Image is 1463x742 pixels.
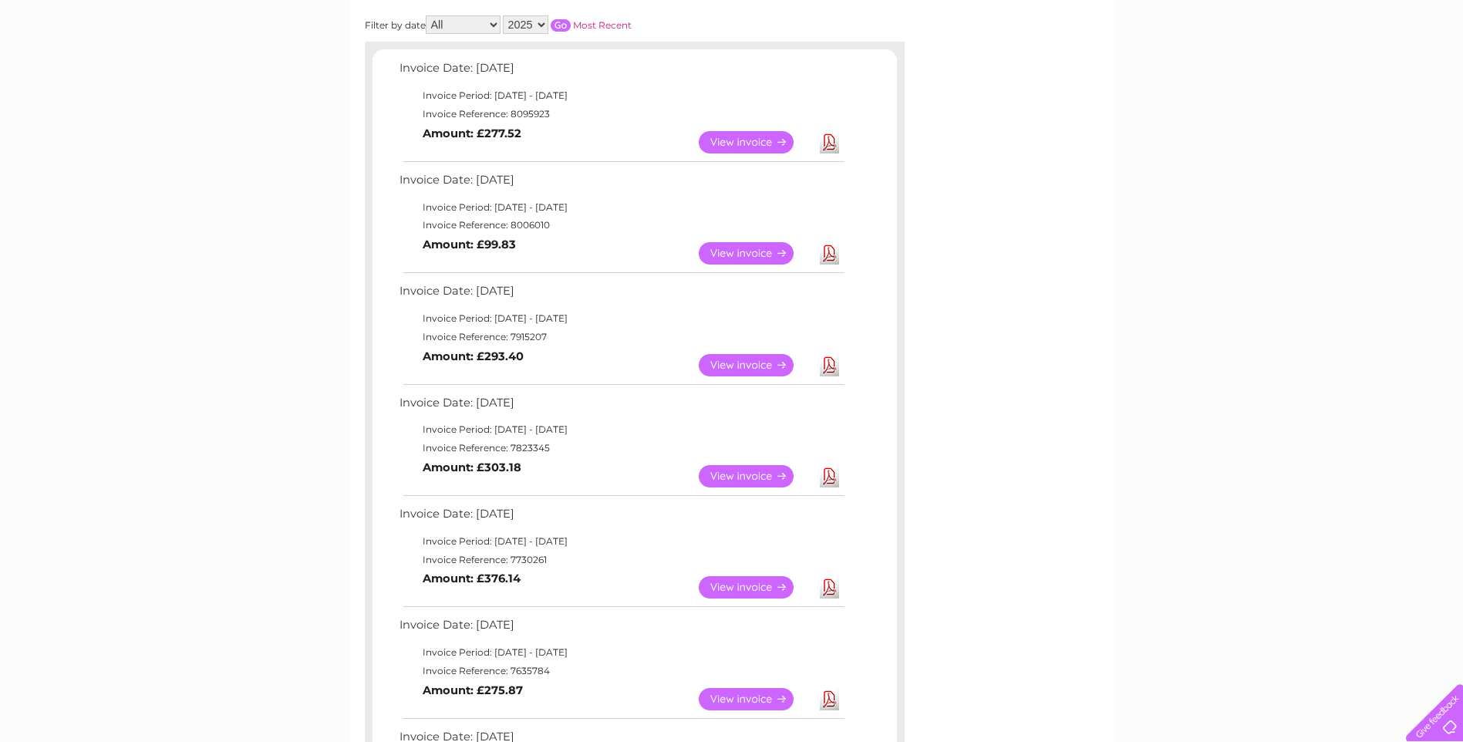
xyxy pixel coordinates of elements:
[423,238,516,251] b: Amount: £99.83
[820,354,839,376] a: Download
[1329,66,1351,77] a: Blog
[820,465,839,487] a: Download
[396,216,847,234] td: Invoice Reference: 8006010
[51,40,130,87] img: logo.png
[368,8,1097,75] div: Clear Business is a trading name of Verastar Limited (registered in [GEOGRAPHIC_DATA] No. 3667643...
[1192,66,1221,77] a: Water
[573,19,632,31] a: Most Recent
[396,551,847,569] td: Invoice Reference: 7730261
[396,439,847,457] td: Invoice Reference: 7823345
[396,170,847,198] td: Invoice Date: [DATE]
[396,420,847,439] td: Invoice Period: [DATE] - [DATE]
[396,86,847,105] td: Invoice Period: [DATE] - [DATE]
[699,131,812,153] a: View
[396,281,847,309] td: Invoice Date: [DATE]
[820,576,839,599] a: Download
[1230,66,1264,77] a: Energy
[396,309,847,328] td: Invoice Period: [DATE] - [DATE]
[396,198,847,217] td: Invoice Period: [DATE] - [DATE]
[423,572,521,585] b: Amount: £376.14
[365,15,770,34] div: Filter by date
[699,354,812,376] a: View
[396,328,847,346] td: Invoice Reference: 7915207
[1172,8,1279,27] a: 0333 014 3131
[699,242,812,265] a: View
[396,615,847,643] td: Invoice Date: [DATE]
[423,460,521,474] b: Amount: £303.18
[820,688,839,710] a: Download
[396,393,847,421] td: Invoice Date: [DATE]
[396,643,847,662] td: Invoice Period: [DATE] - [DATE]
[396,105,847,123] td: Invoice Reference: 8095923
[820,242,839,265] a: Download
[396,662,847,680] td: Invoice Reference: 7635784
[699,576,812,599] a: View
[1273,66,1320,77] a: Telecoms
[423,126,521,140] b: Amount: £277.52
[820,131,839,153] a: Download
[396,504,847,532] td: Invoice Date: [DATE]
[396,58,847,86] td: Invoice Date: [DATE]
[1360,66,1398,77] a: Contact
[699,688,812,710] a: View
[423,683,523,697] b: Amount: £275.87
[699,465,812,487] a: View
[396,532,847,551] td: Invoice Period: [DATE] - [DATE]
[1412,66,1448,77] a: Log out
[423,349,524,363] b: Amount: £293.40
